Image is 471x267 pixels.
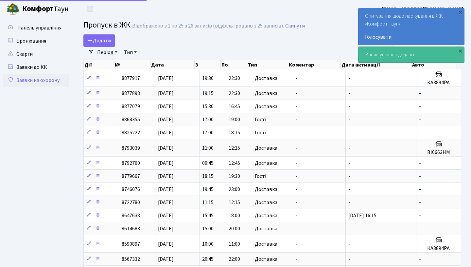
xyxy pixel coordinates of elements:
div: Опитування щодо паркування в ЖК «Комфорт Таун» [358,8,464,45]
a: [EMAIL_ADDRESS][DOMAIN_NAME] [382,5,463,13]
span: - [296,240,298,248]
span: Доставка [255,91,277,96]
span: 18:15 [229,129,240,136]
span: - [348,256,350,263]
span: [DATE] [158,225,174,232]
span: [DATE] [158,212,174,219]
span: [DATE] [158,199,174,206]
span: 8825222 [122,129,140,136]
span: - [419,103,421,110]
span: - [419,173,421,180]
span: [DATE] [158,173,174,180]
span: Додати [88,37,111,44]
span: 09:45 [202,160,214,167]
span: 8567332 [122,256,140,263]
span: Доставка [255,187,277,192]
span: - [419,116,421,123]
span: - [419,225,421,232]
span: - [296,116,298,123]
span: 15:30 [202,103,214,110]
span: 23:00 [229,186,240,193]
a: Період [95,47,120,58]
a: Скарги [3,48,69,61]
span: - [348,186,350,193]
span: - [419,199,421,206]
a: Додати [83,34,115,47]
span: [DATE] [158,160,174,167]
th: Дата [150,60,195,69]
span: 22:30 [229,90,240,97]
span: Пропуск в ЖК [83,19,131,31]
span: - [296,144,298,152]
a: Бронювання [3,34,69,48]
span: - [348,144,350,152]
a: Скинути [285,23,305,29]
span: 12:45 [229,160,240,167]
div: × [457,9,463,15]
span: 18:15 [202,173,214,180]
th: Тип [247,60,288,69]
th: Дата активації [341,60,411,69]
span: 19:00 [229,116,240,123]
span: Панель управління [17,24,61,31]
span: 19:45 [202,186,214,193]
th: Коментар [288,60,340,69]
span: 8779667 [122,173,140,180]
span: 10:00 [202,240,214,248]
span: - [419,256,421,263]
span: - [348,90,350,97]
span: 8792760 [122,160,140,167]
span: - [348,160,350,167]
h5: ВІ0663НМ [419,149,458,156]
span: - [296,225,298,232]
span: 8722780 [122,199,140,206]
span: [DATE] [158,129,174,136]
span: 15:00 [202,225,214,232]
th: З [195,60,221,69]
span: [DATE] [158,240,174,248]
span: - [296,186,298,193]
span: Таун [22,4,69,15]
div: × [457,48,463,54]
span: - [296,256,298,263]
span: 11:00 [229,240,240,248]
span: 8590897 [122,240,140,248]
span: 20:45 [202,256,214,263]
b: Комфорт [22,4,54,14]
div: Відображено з 1 по 25 з 26 записів (відфільтровано з 25 записів). [132,23,284,29]
a: Голосувати [365,33,458,41]
span: 17:00 [202,116,214,123]
span: [DATE] [158,116,174,123]
a: Тип [121,47,139,58]
span: 22:00 [229,256,240,263]
span: 19:30 [202,75,214,82]
th: № [114,60,150,69]
th: Авто [411,60,456,69]
span: Гості [255,174,266,179]
h5: КА3894РА [419,80,458,86]
span: - [348,199,350,206]
span: 17:00 [202,129,214,136]
div: Запис успішно додано. [358,47,464,63]
span: 11:15 [202,199,214,206]
img: logo.png [7,3,20,16]
th: По [221,60,247,69]
span: [DATE] [158,90,174,97]
span: - [419,212,421,219]
span: - [348,129,350,136]
span: [DATE] 16:15 [348,212,376,219]
span: - [419,90,421,97]
h5: КА3894РА [419,245,458,252]
span: Доставка [255,200,277,205]
span: - [296,90,298,97]
span: - [348,240,350,248]
button: Переключити навігацію [82,4,98,14]
span: 12:15 [229,199,240,206]
span: - [348,116,350,123]
span: 22:30 [229,75,240,82]
span: 19:15 [202,90,214,97]
a: Заявки на охорону [3,74,69,87]
span: 18:00 [229,212,240,219]
span: 20:00 [229,225,240,232]
span: 8746076 [122,186,140,193]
